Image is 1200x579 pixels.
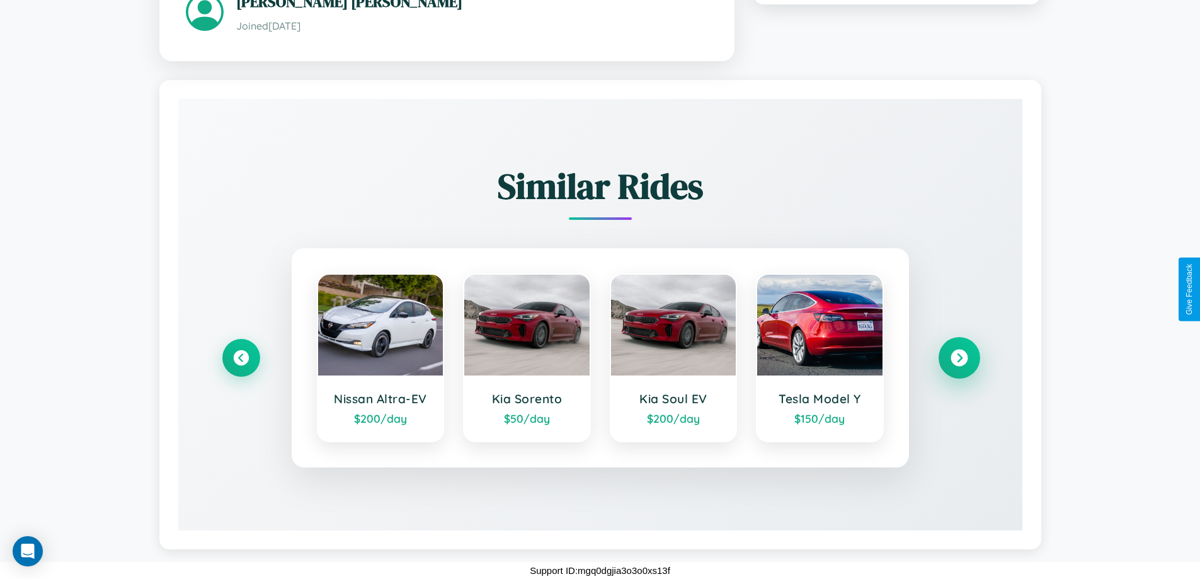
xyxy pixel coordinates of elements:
div: Give Feedback [1185,264,1194,315]
a: Kia Soul EV$200/day [610,273,738,442]
h3: Tesla Model Y [770,391,870,406]
h3: Kia Sorento [477,391,577,406]
h2: Similar Rides [222,162,978,210]
a: Tesla Model Y$150/day [756,273,884,442]
div: Open Intercom Messenger [13,536,43,566]
p: Support ID: mgq0dgjia3o3o0xs13f [530,562,670,579]
p: Joined [DATE] [236,17,708,35]
h3: Nissan Altra-EV [331,391,431,406]
div: $ 200 /day [624,411,724,425]
div: $ 50 /day [477,411,577,425]
h3: Kia Soul EV [624,391,724,406]
a: Kia Sorento$50/day [463,273,591,442]
div: $ 150 /day [770,411,870,425]
div: $ 200 /day [331,411,431,425]
a: Nissan Altra-EV$200/day [317,273,445,442]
